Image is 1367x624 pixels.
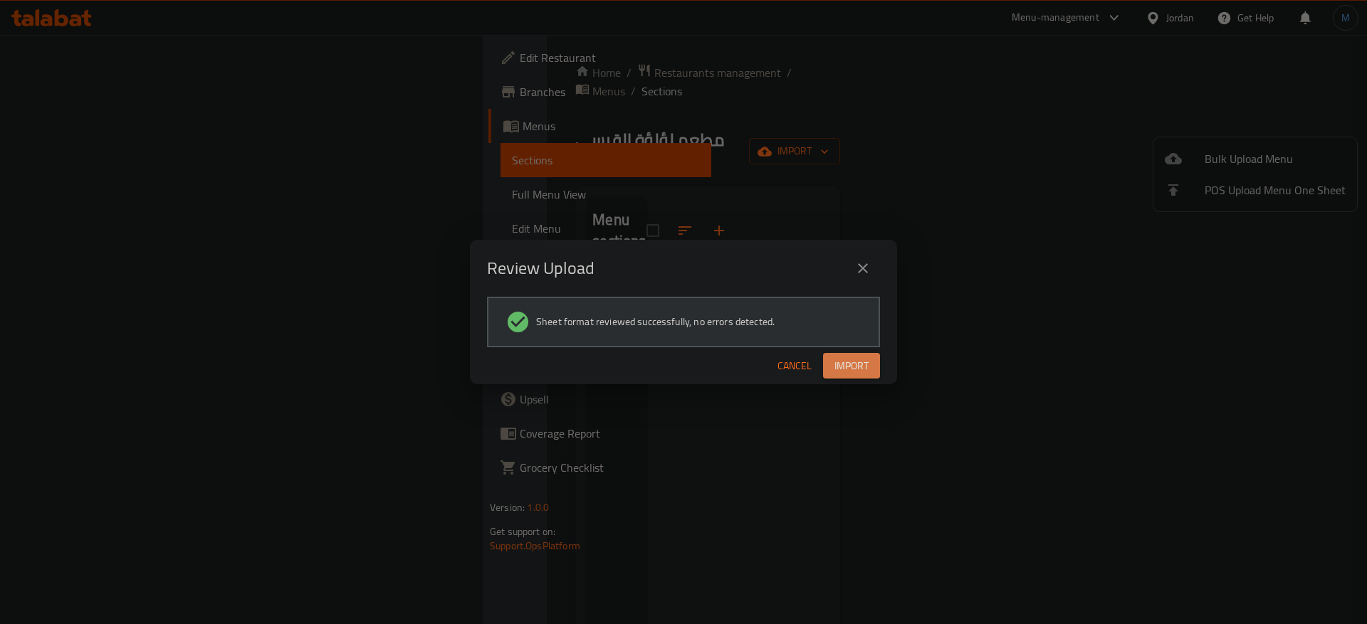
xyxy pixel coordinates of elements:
span: Sheet format reviewed successfully, no errors detected. [536,314,775,329]
span: Import [834,357,869,375]
button: close [846,251,880,285]
button: Import [823,353,880,379]
span: Cancel [777,357,812,375]
button: Cancel [772,353,817,379]
h2: Review Upload [487,257,595,280]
